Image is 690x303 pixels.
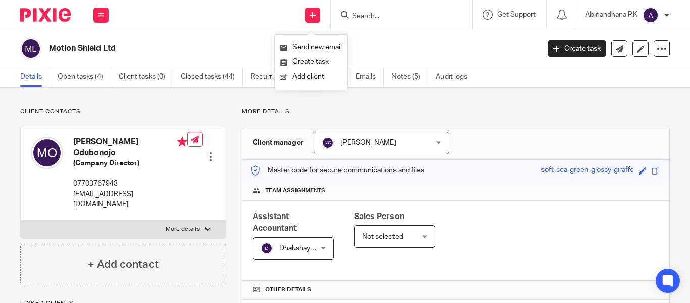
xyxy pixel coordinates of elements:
[49,43,436,54] h2: Motion Shield Ltd
[541,165,634,177] div: soft-sea-green-glossy-giraffe
[585,10,637,20] p: Abinandhana P.K
[253,138,304,148] h3: Client manager
[322,137,334,149] img: svg%3E
[166,225,200,233] p: More details
[497,11,536,18] span: Get Support
[280,40,342,55] a: Send new email
[58,67,111,87] a: Open tasks (4)
[73,189,187,210] p: [EMAIL_ADDRESS][DOMAIN_NAME]
[436,67,475,87] a: Audit logs
[242,108,670,116] p: More details
[31,137,63,169] img: svg%3E
[181,67,243,87] a: Closed tasks (44)
[73,158,187,168] h5: (Company Director)
[362,233,403,240] span: Not selected
[354,212,404,221] span: Sales Person
[279,245,321,252] span: Dhakshaya M
[356,67,384,87] a: Emails
[391,67,428,87] a: Notes (5)
[548,40,606,57] a: Create task
[20,67,50,87] a: Details
[340,139,396,146] span: [PERSON_NAME]
[280,70,342,84] a: Add client
[73,179,187,189] p: 07703767943
[73,137,187,158] h4: [PERSON_NAME] Odubonojo
[265,187,325,195] span: Team assignments
[20,38,41,59] img: svg%3E
[251,67,318,87] a: Recurring tasks (4)
[643,7,659,23] img: svg%3E
[265,286,311,294] span: Other details
[119,67,173,87] a: Client tasks (0)
[88,256,159,272] h4: + Add contact
[253,212,297,232] span: Assistant Accountant
[250,165,424,176] p: Master code for secure communications and files
[280,55,342,69] a: Create task
[351,12,442,21] input: Search
[20,8,71,22] img: Pixie
[261,242,273,254] img: svg%3E
[177,137,187,147] i: Primary
[20,108,226,116] p: Client contacts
